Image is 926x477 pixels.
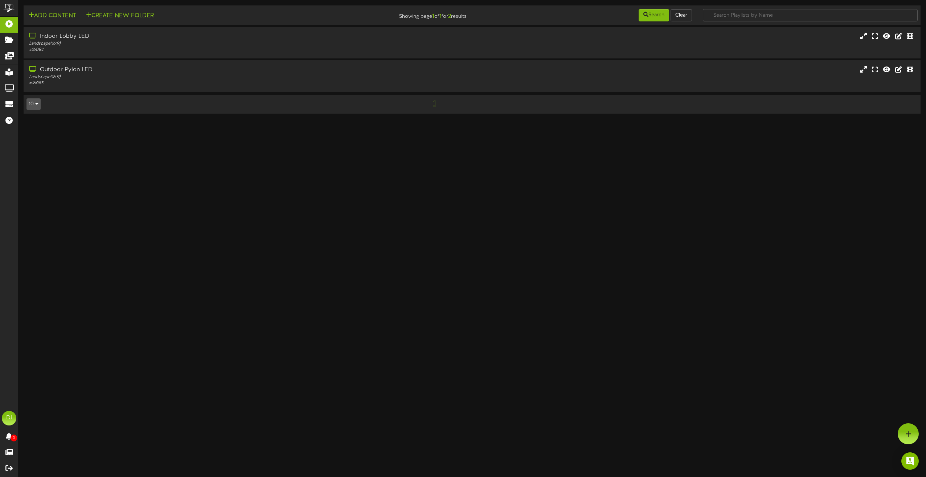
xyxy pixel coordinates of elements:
div: Open Intercom Messenger [901,452,919,470]
button: Clear [671,9,692,21]
div: Outdoor Pylon LED [29,66,392,74]
span: 0 [11,435,17,441]
div: DI [2,411,16,425]
div: Indoor Lobby LED [29,32,392,41]
strong: 2 [448,13,451,20]
strong: 1 [432,13,434,20]
button: Create New Folder [84,11,156,20]
strong: 1 [439,13,442,20]
div: Landscape ( 16:9 ) [29,74,392,80]
button: 10 [26,98,41,110]
span: 1 [431,99,438,107]
div: # 16085 [29,80,392,86]
div: Landscape ( 16:9 ) [29,41,392,47]
div: # 16084 [29,47,392,53]
input: -- Search Playlists by Name -- [703,9,918,21]
button: Add Content [26,11,78,20]
div: Showing page of for results [322,8,472,21]
button: Search [639,9,669,21]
